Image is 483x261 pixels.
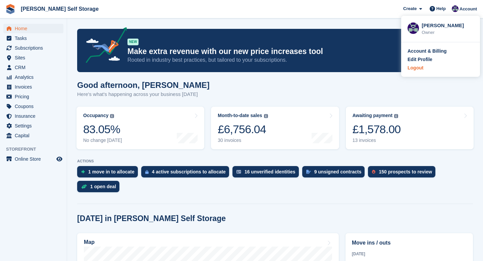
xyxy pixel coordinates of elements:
span: Invoices [15,82,55,92]
p: Make extra revenue with our new price increases tool [127,47,414,56]
div: 9 unsigned contracts [314,169,362,174]
a: menu [3,131,63,140]
a: menu [3,82,63,92]
span: Sites [15,53,55,62]
a: menu [3,121,63,130]
a: Awaiting payment £1,578.00 13 invoices [346,107,474,149]
a: 150 prospects to review [368,166,439,181]
span: Subscriptions [15,43,55,53]
div: Month-to-date sales [218,113,262,118]
h2: Move ins / outs [352,239,467,247]
span: Pricing [15,92,55,101]
div: 4 active subscriptions to allocate [152,169,226,174]
div: 1 open deal [90,184,116,189]
p: Here's what's happening across your business [DATE] [77,91,210,98]
span: Capital [15,131,55,140]
span: CRM [15,63,55,72]
img: icon-info-grey-7440780725fd019a000dd9b08b2336e03edf1995a4989e88bcd33f0948082b44.svg [110,114,114,118]
span: Tasks [15,34,55,43]
div: 13 invoices [353,138,401,143]
span: Account [460,6,477,12]
span: Online Store [15,154,55,164]
div: [DATE] [352,251,467,257]
a: menu [3,154,63,164]
a: Preview store [55,155,63,163]
div: 150 prospects to review [379,169,432,174]
h1: Good afternoon, [PERSON_NAME] [77,81,210,90]
img: prospect-51fa495bee0391a8d652442698ab0144808aea92771e9ea1ae160a38d050c398.svg [372,170,375,174]
a: Month-to-date sales £6,756.04 30 invoices [211,107,339,149]
div: Edit Profile [408,56,432,63]
a: menu [3,111,63,121]
div: 30 invoices [218,138,268,143]
span: Create [403,5,417,12]
a: menu [3,53,63,62]
div: NEW [127,39,139,45]
div: Account & Billing [408,48,447,55]
a: menu [3,24,63,33]
img: Matthew Jones [408,22,419,34]
a: menu [3,92,63,101]
span: Insurance [15,111,55,121]
img: contract_signature_icon-13c848040528278c33f63329250d36e43548de30e8caae1d1a13099fd9432cc5.svg [306,170,311,174]
a: 16 unverified identities [232,166,302,181]
div: £1,578.00 [353,122,401,136]
h2: [DATE] in [PERSON_NAME] Self Storage [77,214,226,223]
div: No change [DATE] [83,138,122,143]
span: Analytics [15,72,55,82]
span: Home [15,24,55,33]
span: Coupons [15,102,55,111]
a: Logout [408,64,474,71]
img: icon-info-grey-7440780725fd019a000dd9b08b2336e03edf1995a4989e88bcd33f0948082b44.svg [264,114,268,118]
a: Occupancy 83.05% No change [DATE] [76,107,204,149]
div: 16 unverified identities [245,169,296,174]
a: 4 active subscriptions to allocate [141,166,232,181]
a: menu [3,34,63,43]
div: Awaiting payment [353,113,393,118]
p: Rooted in industry best practices, but tailored to your subscriptions. [127,56,414,64]
img: move_ins_to_allocate_icon-fdf77a2bb77ea45bf5b3d319d69a93e2d87916cf1d5bf7949dd705db3b84f3ca.svg [81,170,85,174]
div: Logout [408,64,423,71]
a: Edit Profile [408,56,474,63]
a: menu [3,43,63,53]
a: menu [3,102,63,111]
img: price-adjustments-announcement-icon-8257ccfd72463d97f412b2fc003d46551f7dbcb40ab6d574587a9cd5c0d94... [80,27,127,65]
a: menu [3,72,63,82]
p: ACTIONS [77,159,473,163]
img: icon-info-grey-7440780725fd019a000dd9b08b2336e03edf1995a4989e88bcd33f0948082b44.svg [394,114,398,118]
a: 1 move in to allocate [77,166,141,181]
img: Matthew Jones [452,5,459,12]
img: active_subscription_to_allocate_icon-d502201f5373d7db506a760aba3b589e785aa758c864c3986d89f69b8ff3... [145,170,149,174]
div: 83.05% [83,122,122,136]
img: verify_identity-adf6edd0f0f0b5bbfe63781bf79b02c33cf7c696d77639b501bdc392416b5a36.svg [236,170,241,174]
div: 1 move in to allocate [88,169,135,174]
span: Storefront [6,146,67,153]
a: Account & Billing [408,48,474,55]
span: Settings [15,121,55,130]
a: [PERSON_NAME] Self Storage [18,3,101,14]
img: deal-1b604bf984904fb50ccaf53a9ad4b4a5d6e5aea283cecdc64d6e3604feb123c2.svg [81,184,87,189]
span: Help [436,5,446,12]
div: £6,756.04 [218,122,268,136]
div: Owner [422,29,474,36]
div: Occupancy [83,113,108,118]
a: 9 unsigned contracts [302,166,368,181]
img: stora-icon-8386f47178a22dfd0bd8f6a31ec36ba5ce8667c1dd55bd0f319d3a0aa187defe.svg [5,4,15,14]
a: 1 open deal [77,181,123,196]
a: menu [3,63,63,72]
div: [PERSON_NAME] [422,22,474,28]
h2: Map [84,239,95,245]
